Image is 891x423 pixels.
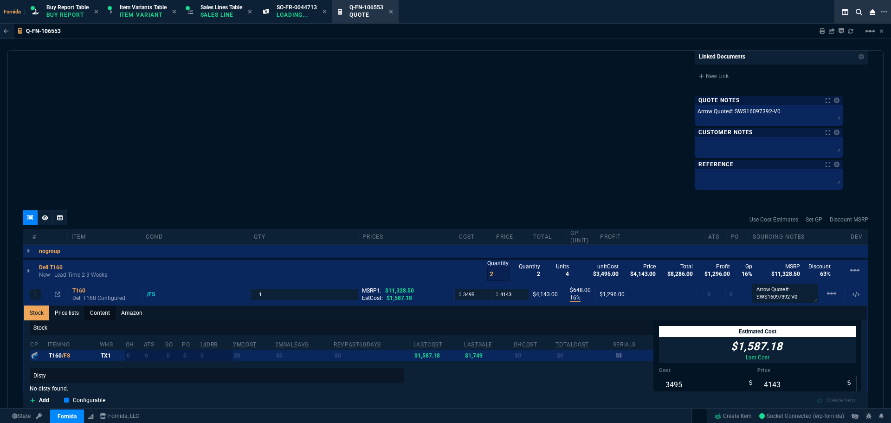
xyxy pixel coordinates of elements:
span: $ [496,291,498,298]
td: 0 [165,350,181,360]
span: Item Variants Table [120,4,167,11]
div: Item [68,233,142,241]
p: Disty [30,368,404,383]
span: /FS [62,352,70,359]
div: T160 [49,352,98,359]
nx-icon: Close Tab [323,8,327,16]
nx-icon: Close Tab [248,8,252,16]
a: Stock [24,306,49,320]
div: $4,143.00 [533,291,562,298]
p: Stock [30,320,653,335]
nx-icon: Open In Opposite Panel [55,291,60,298]
a: New Link [699,72,864,80]
td: 0 [143,350,165,360]
div: $1,296.00 [600,291,699,298]
div: # [23,233,45,241]
div: Total [529,233,567,241]
p: Q-FN-106553 [26,27,61,35]
abbr: Avg Sale from SO invoices for 2 months [275,341,309,348]
p: Dell T160 Configured [72,294,139,302]
p: Dell T160 [39,264,63,271]
a: Hide Workbench [879,27,884,35]
span: $11,328.50 [385,287,414,294]
th: cp [30,337,47,350]
div: cond [142,233,250,241]
nx-icon: Back to Table [4,28,9,34]
p: Quantity [487,260,510,267]
p: Last Cost [731,354,784,361]
th: WHS [99,337,125,350]
div: price [492,233,529,241]
p: Item Variant [120,11,166,19]
abbr: Total units in inventory. [126,341,134,348]
a: Price lists [49,306,84,320]
a: Set GP [806,215,822,224]
td: 0 [199,350,232,360]
mat-icon: Example home icon [826,288,837,299]
nx-icon: Close Tab [172,8,176,16]
p: No disty found. [30,385,404,392]
abbr: Total sales last 14 days [200,341,218,348]
div: Profit [596,233,704,241]
a: API TOKEN [33,412,45,420]
span: Fornida [4,9,25,15]
div: Estimated Cost [659,326,856,337]
a: Use Cost Estimates [749,215,798,224]
td: $0 [275,350,334,360]
abbr: Avg Cost of Inventory on-hand [514,341,537,348]
a: Global State [9,412,33,420]
td: $1,587.18 [413,350,464,360]
abbr: Total units on open Sales Orders [165,341,173,348]
span: 0 [730,291,733,298]
p: Loading... [277,11,317,19]
p: Quote Notes [698,97,740,104]
div: prices [359,233,455,241]
nx-icon: Open New Tab [881,7,887,16]
p: Customer Notes [698,129,753,136]
td: $0 [232,350,274,360]
p: Quote [349,11,383,19]
div: Sourcing Notes [749,233,823,241]
p: $648.00 [570,286,592,294]
p: Reference [698,161,734,168]
a: Amazon [116,306,148,320]
a: Create Item [711,409,755,423]
span: $ [458,291,461,298]
span: 0 [707,291,710,298]
td: $0 [555,350,612,360]
span: Buy Report Table [46,4,89,11]
div: MSRP1: [362,287,451,294]
p: nogroup [39,247,60,255]
div: /FS [147,291,164,298]
nx-icon: Close Workbench [866,7,879,18]
nx-icon: Split Panels [838,7,852,18]
p: Add [39,396,49,404]
div: -- [45,233,68,241]
span: Socket Connected (erp-fornida) [759,413,844,419]
td: $1,749 [464,350,513,360]
p: $1,587.18 [731,339,782,354]
a: msbcCompanyName [97,412,142,420]
div: GP (unit) [567,229,596,244]
div: EstCost: [362,294,451,302]
p: Buy Report [46,11,89,19]
abbr: Total units in inventory => minus on SO => plus on PO [144,341,155,348]
td: 0 [125,350,143,360]
a: Discount MSRP [830,215,868,224]
a: Content [84,306,116,320]
span: Q-FN-106553 [349,4,383,11]
th: Serials [613,337,653,350]
td: TX1 [99,350,125,360]
a: t3OALJkbt2wikYybAAAt [759,412,844,420]
abbr: The last SO Inv price. No time limit. (ignore zeros) [464,341,492,348]
td: $0 [333,350,413,360]
mat-icon: Example home icon [849,265,860,276]
div: dev [846,233,868,241]
span: $1,587.18 [387,295,412,301]
label: Price [757,367,856,374]
div: ATS [704,233,727,241]
p: New - Lead Time 2-3 Weeks [39,271,107,279]
abbr: Total revenue past 60 days [334,341,381,348]
nx-icon: Close Tab [389,8,393,16]
p: 1 [33,291,37,298]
